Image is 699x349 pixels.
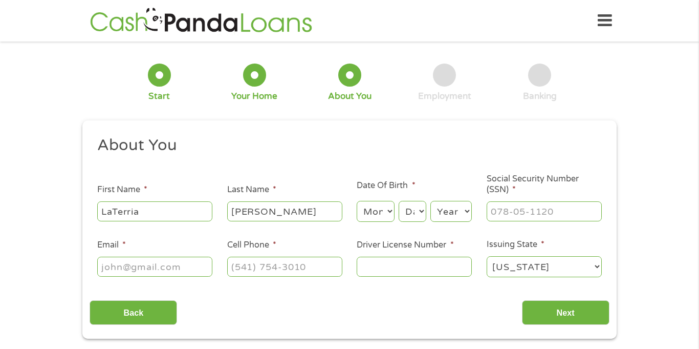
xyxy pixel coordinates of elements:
[97,201,212,221] input: John
[328,91,372,102] div: About You
[523,91,557,102] div: Banking
[487,174,602,195] label: Social Security Number (SSN)
[231,91,277,102] div: Your Home
[227,240,276,251] label: Cell Phone
[87,6,315,35] img: GetLoanNow Logo
[97,240,126,251] label: Email
[418,91,471,102] div: Employment
[148,91,170,102] div: Start
[97,135,595,156] h2: About You
[227,257,342,276] input: (541) 754-3010
[357,240,453,251] label: Driver License Number
[90,300,177,325] input: Back
[97,257,212,276] input: john@gmail.com
[487,239,544,250] label: Issuing State
[227,184,276,195] label: Last Name
[97,184,147,195] label: First Name
[357,180,415,191] label: Date Of Birth
[227,201,342,221] input: Smith
[522,300,609,325] input: Next
[487,201,602,221] input: 078-05-1120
